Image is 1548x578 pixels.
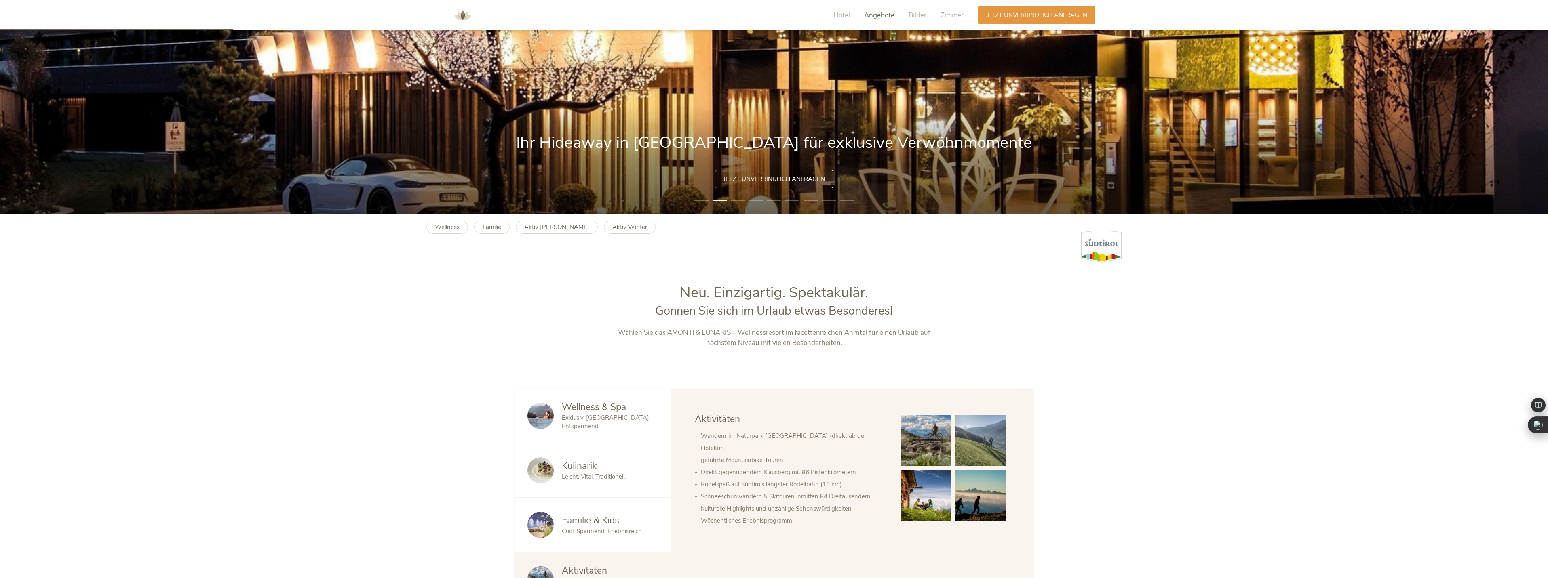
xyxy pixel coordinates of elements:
[483,223,501,231] b: Familie
[701,515,884,527] li: Wöchentliches Erlebnisprogramm
[695,413,740,425] span: Aktivitäten
[451,3,475,27] img: AMONTI & LUNARIS Wellnessresort
[701,466,884,478] li: Direkt gegenüber dem Klausberg mit 86 Pistenkilometern
[909,11,926,20] span: Bilder
[426,221,468,234] a: Wellness
[562,514,619,527] span: Familie & Kids
[562,460,597,472] span: Kulinarik
[701,454,884,466] li: geführte Mountainbike-Touren
[562,401,626,413] span: Wellness & Spa
[562,564,607,577] span: Aktivitäten
[524,223,589,231] b: Aktiv [PERSON_NAME]
[680,283,868,303] span: Neu. Einzigartig. Spektakulär.
[864,11,894,20] span: Angebote
[562,473,626,481] span: Leicht. Vital. Traditionell.
[655,303,893,319] span: Gönnen Sie sich im Urlaub etwas Besonderes!
[562,414,650,430] span: Exklusiv. [GEOGRAPHIC_DATA]. Entspannend.
[701,478,884,490] li: Rodelspaß auf Südtirols längster Rodelbahn (10 km)
[605,328,943,348] p: Wählen Sie das AMONTI & LUNARIS – Wellnessresort im facettenreichen Ahrntal für einen Urlaub auf ...
[612,223,647,231] b: Aktiv Winter
[562,527,643,535] span: Cool. Spannend. Erlebnisreich.
[1081,231,1122,263] img: Südtirol
[941,11,964,20] span: Zimmer
[701,430,884,454] li: Wandern im Naturpark [GEOGRAPHIC_DATA] (direkt ab der Hoteltür)
[701,502,884,515] li: Kulturelle Highlights und unzählige Sehenswürdigkeiten
[833,11,850,20] span: Hotel
[723,175,825,183] span: Jetzt unverbindlich anfragen
[516,221,598,234] a: Aktiv [PERSON_NAME]
[474,221,510,234] a: Familie
[701,490,884,502] li: Schneeschuhwandern & Skitouren inmitten 84 Dreitausendern
[435,223,460,231] b: Wellness
[604,221,656,234] a: Aktiv Winter
[451,12,475,18] a: AMONTI & LUNARIS Wellnessresort
[986,11,1087,19] span: Jetzt unverbindlich anfragen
